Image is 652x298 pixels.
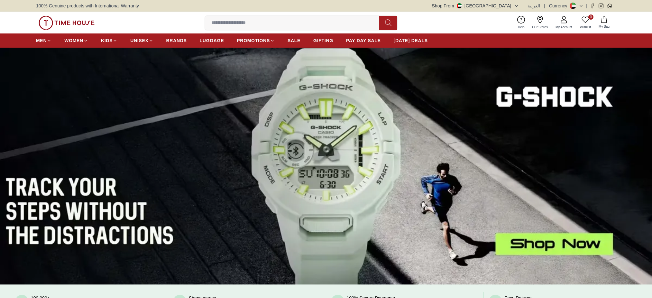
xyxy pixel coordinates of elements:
[595,15,613,30] button: My Bag
[288,35,300,46] a: SALE
[530,25,550,30] span: Our Stores
[432,3,519,9] button: Shop From[GEOGRAPHIC_DATA]
[514,14,528,31] a: Help
[607,4,612,8] a: Whatsapp
[394,37,428,44] span: [DATE] DEALS
[457,3,462,8] img: United Arab Emirates
[599,4,603,8] a: Instagram
[101,35,117,46] a: KIDS
[586,3,587,9] span: |
[64,37,83,44] span: WOMEN
[130,37,148,44] span: UNISEX
[596,24,612,29] span: My Bag
[577,25,593,30] span: Wishlist
[64,35,88,46] a: WOMEN
[237,37,270,44] span: PROMOTIONS
[166,37,187,44] span: BRANDS
[576,14,595,31] a: 0Wishlist
[36,35,51,46] a: MEN
[549,3,570,9] div: Currency
[346,35,381,46] a: PAY DAY SALE
[515,25,527,30] span: Help
[313,37,333,44] span: GIFTING
[200,37,224,44] span: LUGGAGE
[130,35,153,46] a: UNISEX
[166,35,187,46] a: BRANDS
[36,3,139,9] span: 100% Genuine products with International Warranty
[528,14,552,31] a: Our Stores
[523,3,524,9] span: |
[588,14,593,20] span: 0
[237,35,275,46] a: PROMOTIONS
[200,35,224,46] a: LUGGAGE
[544,3,545,9] span: |
[528,3,540,9] button: العربية
[394,35,428,46] a: [DATE] DEALS
[346,37,381,44] span: PAY DAY SALE
[313,35,333,46] a: GIFTING
[553,25,575,30] span: My Account
[101,37,113,44] span: KIDS
[39,16,95,30] img: ...
[288,37,300,44] span: SALE
[590,4,595,8] a: Facebook
[36,37,47,44] span: MEN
